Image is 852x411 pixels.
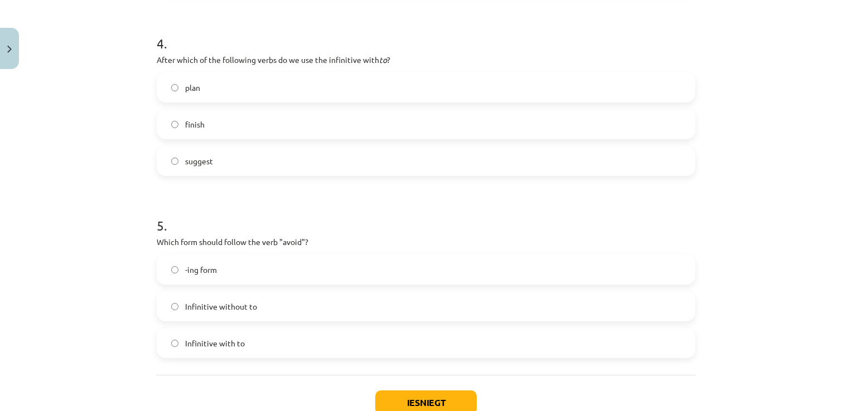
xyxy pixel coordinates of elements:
input: Infinitive without to [171,303,178,310]
em: to [379,55,387,65]
input: suggest [171,158,178,165]
span: Infinitive without to [185,301,257,312]
input: finish [171,121,178,128]
input: plan [171,84,178,91]
p: Which form should follow the verb "avoid"? [157,236,695,248]
input: -ing form [171,266,178,273]
h1: 5 . [157,198,695,233]
span: suggest [185,155,213,167]
span: finish [185,119,205,130]
span: plan [185,82,200,94]
h1: 4 . [157,16,695,51]
p: After which of the following verbs do we use the infinitive with ? [157,54,695,66]
span: -ing form [185,264,217,276]
span: Infinitive with to [185,337,245,349]
img: icon-close-lesson-0947bae3869378f0d4975bcd49f059093ad1ed9edebbc8119c70593378902aed.svg [7,46,12,53]
input: Infinitive with to [171,340,178,347]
